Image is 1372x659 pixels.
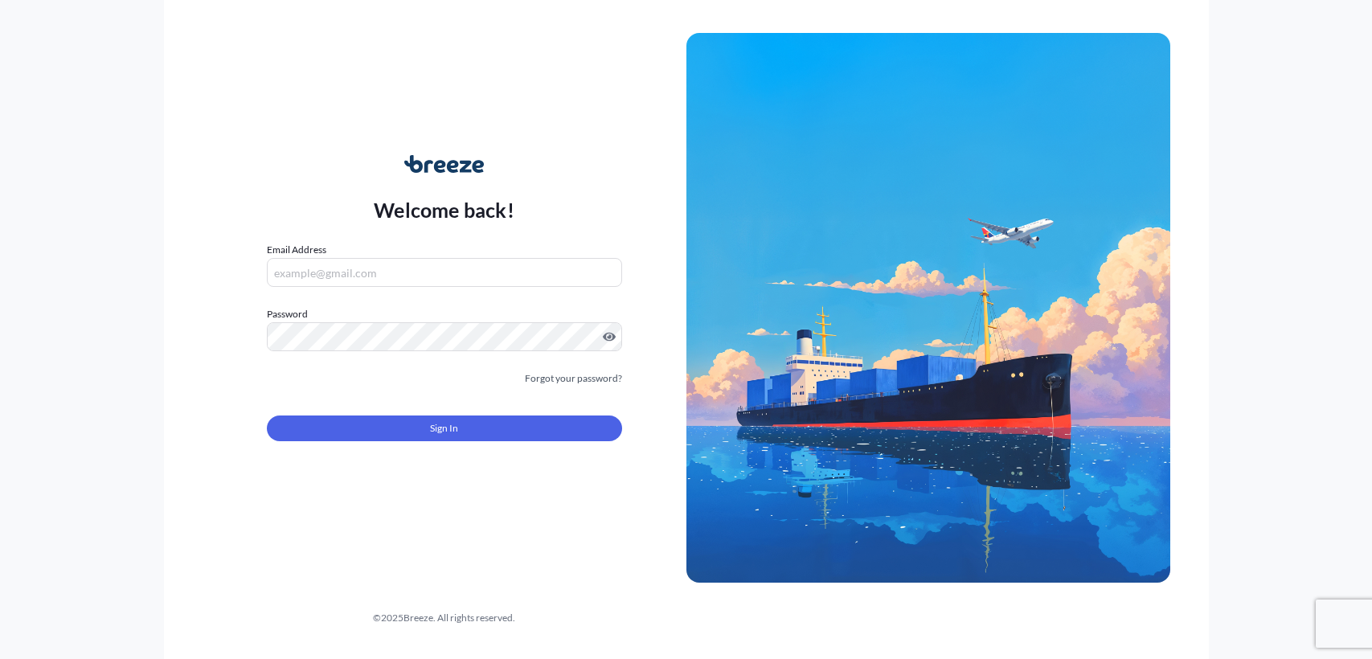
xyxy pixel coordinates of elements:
[430,420,458,436] span: Sign In
[267,306,622,322] label: Password
[374,197,514,223] p: Welcome back!
[203,610,686,626] div: © 2025 Breeze. All rights reserved.
[267,242,326,258] label: Email Address
[603,330,616,343] button: Show password
[267,415,622,441] button: Sign In
[686,33,1170,583] img: Ship illustration
[267,258,622,287] input: example@gmail.com
[525,370,622,387] a: Forgot your password?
